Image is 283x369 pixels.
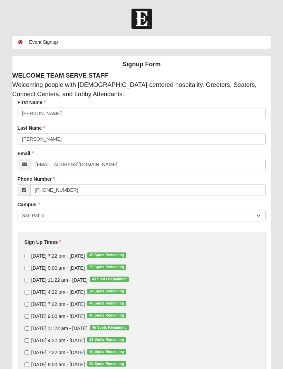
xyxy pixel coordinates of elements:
[87,289,126,294] span: 24 Spots Remaining
[25,314,29,319] input: [DATE] 9:00 am - [DATE]45 Spots Remaining
[25,254,29,258] input: [DATE] 7:22 pm - [DATE]45 Spots Remaining
[31,350,85,355] span: [DATE] 7:22 pm - [DATE]
[87,301,126,306] span: 49 Spots Remaining
[25,302,29,307] input: [DATE] 7:22 pm - [DATE]49 Spots Remaining
[87,265,126,270] span: 39 Spots Remaining
[31,338,85,343] span: [DATE] 4:22 pm - [DATE]
[18,150,34,157] label: Email
[12,61,271,68] h4: Signup Form
[25,290,29,295] input: [DATE] 4:22 pm - [DATE]24 Spots Remaining
[18,99,46,106] label: First Name
[31,289,85,295] span: [DATE] 4:22 pm - [DATE]
[25,326,29,331] input: [DATE] 11:22 am - [DATE]45 Spots Remaining
[31,277,88,283] span: [DATE] 11:22 am - [DATE]
[87,252,126,258] span: 45 Spots Remaining
[87,313,126,318] span: 45 Spots Remaining
[87,361,126,367] span: 50 Spots Remaining
[25,362,29,367] input: [DATE] 9:00 am - [DATE]50 Spots Remaining
[87,349,126,355] span: 50 Spots Remaining
[25,266,29,270] input: [DATE] 9:00 am - [DATE]39 Spots Remaining
[90,277,129,282] span: 43 Spots Remaining
[31,301,85,307] span: [DATE] 7:22 pm - [DATE]
[31,362,85,367] span: [DATE] 9:00 am - [DATE]
[31,313,85,319] span: [DATE] 9:00 am - [DATE]
[18,124,46,131] label: Last Name
[23,39,58,46] li: Event Signup
[87,337,126,342] span: 29 Spots Remaining
[31,265,85,271] span: [DATE] 9:00 am - [DATE]
[31,326,88,331] span: [DATE] 11:22 am - [DATE]
[25,278,29,282] input: [DATE] 11:22 am - [DATE]43 Spots Remaining
[25,338,29,343] input: [DATE] 4:22 pm - [DATE]29 Spots Remaining
[31,253,85,259] span: [DATE] 7:22 pm - [DATE]
[7,71,276,99] div: Welcoming people with [DEMOGRAPHIC_DATA]-centered hospitality. Greeters, Seaters, Connect Centers...
[18,176,56,182] label: Phone Number
[131,9,152,29] img: Church of Eleven22 Logo
[12,72,108,79] strong: WELCOME TEAM SERVE STAFF
[90,325,129,330] span: 45 Spots Remaining
[18,201,40,208] label: Campus
[25,239,61,246] label: Sign Up Times
[25,350,29,355] input: [DATE] 7:22 pm - [DATE]50 Spots Remaining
